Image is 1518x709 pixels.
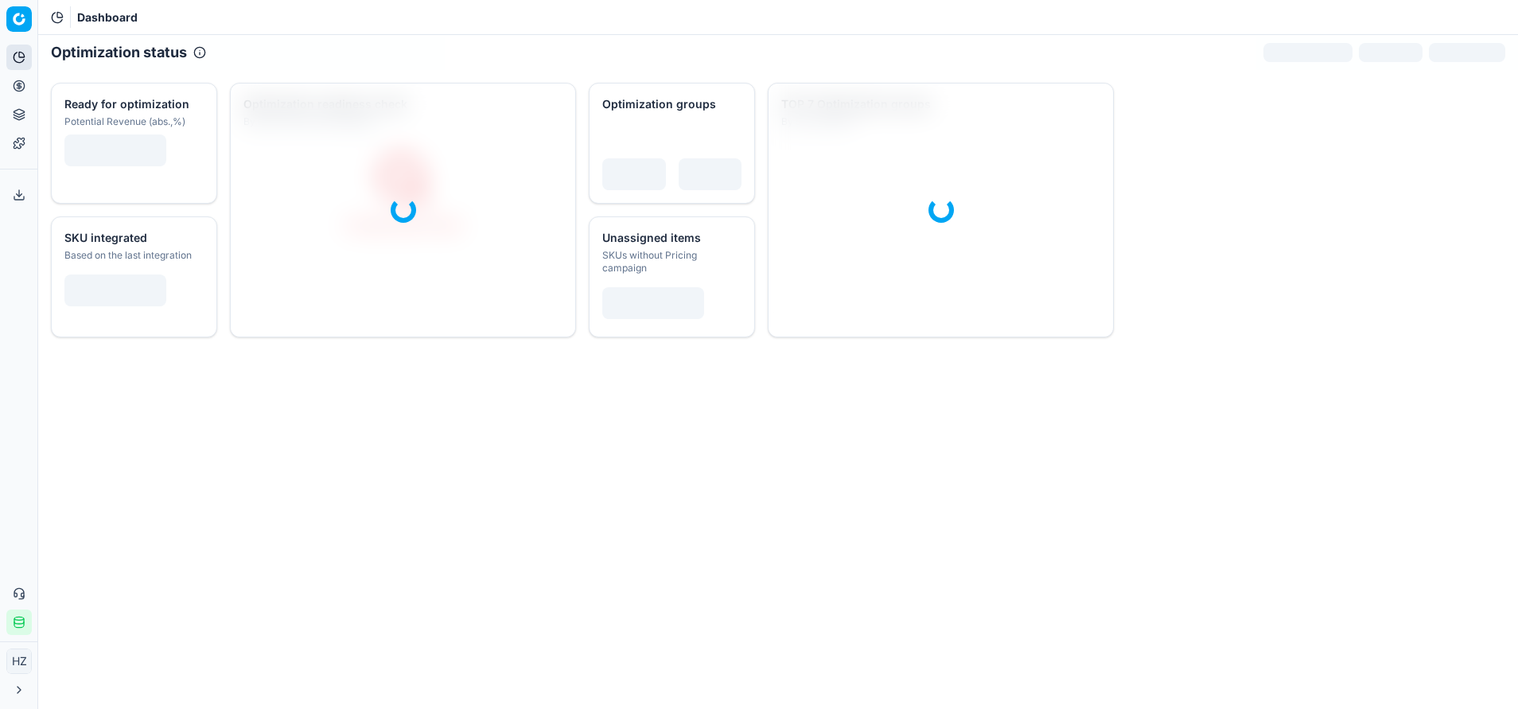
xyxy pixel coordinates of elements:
[6,649,32,674] button: HZ
[51,41,187,64] h2: Optimization status
[64,249,200,262] div: Based on the last integration
[77,10,138,25] span: Dashboard
[64,96,200,112] div: Ready for optimization
[64,230,200,246] div: SKU integrated
[602,230,738,246] div: Unassigned items
[7,649,31,673] span: HZ
[64,115,200,128] div: Potential Revenue (abs.,%)
[77,10,138,25] nav: breadcrumb
[602,249,738,275] div: SKUs without Pricing campaign
[602,96,738,112] div: Optimization groups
